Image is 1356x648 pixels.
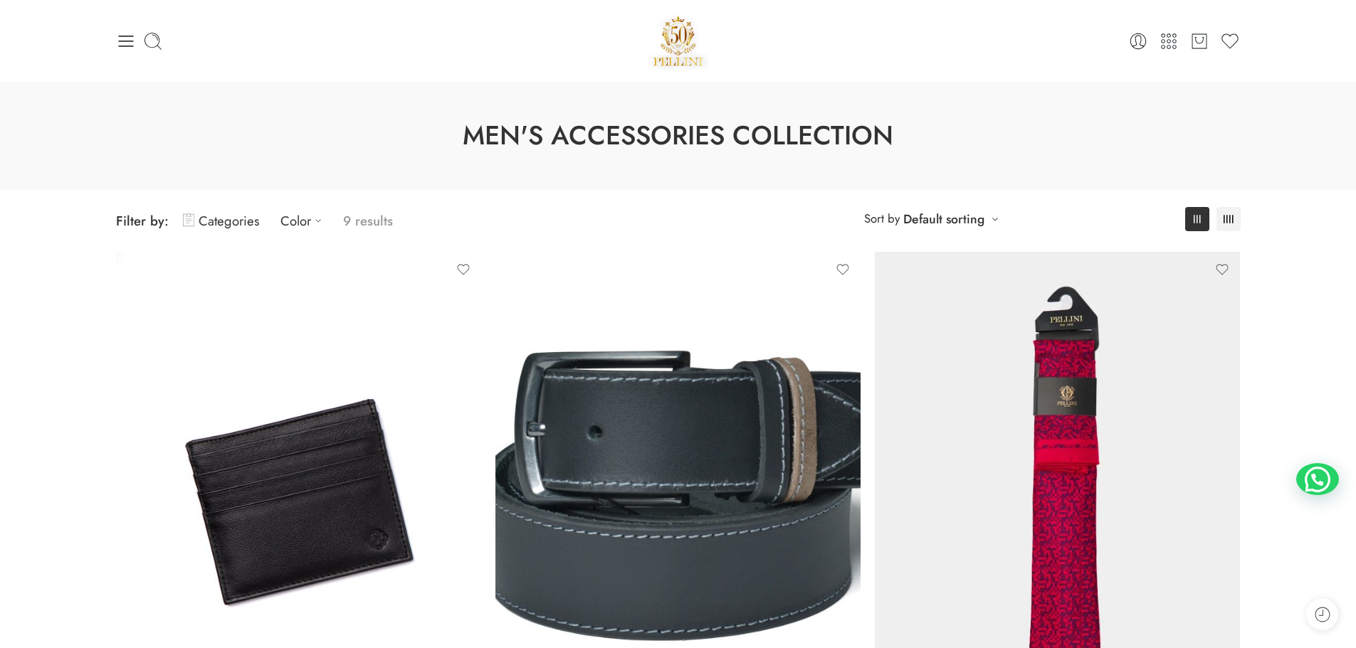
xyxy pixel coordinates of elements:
img: Pellini [648,11,709,71]
a: Categories [183,204,259,238]
a: Login / Register [1128,31,1148,51]
a: Default sorting [903,209,984,229]
a: Pellini - [648,11,709,71]
span: Sort by [864,207,900,230]
a: Wishlist [1220,31,1240,51]
a: Cart [1189,31,1209,51]
span: Filter by: [116,211,169,230]
h1: Men's Accessories Collection [36,117,1320,154]
a: Color [280,204,329,238]
p: 9 results [343,204,393,238]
